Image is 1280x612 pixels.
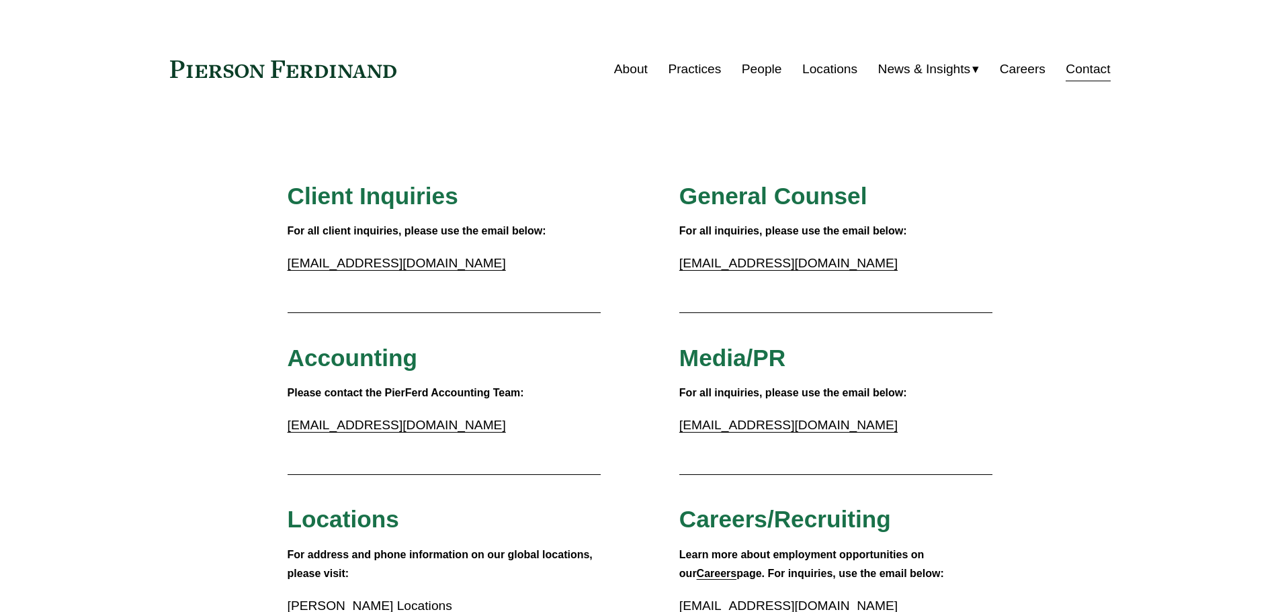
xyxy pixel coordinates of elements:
[288,345,418,371] span: Accounting
[878,58,971,81] span: News & Insights
[679,549,927,580] strong: Learn more about employment opportunities on our
[1000,56,1046,82] a: Careers
[878,56,980,82] a: folder dropdown
[802,56,857,82] a: Locations
[288,418,506,432] a: [EMAIL_ADDRESS][DOMAIN_NAME]
[288,256,506,270] a: [EMAIL_ADDRESS][DOMAIN_NAME]
[679,225,907,236] strong: For all inquiries, please use the email below:
[679,256,898,270] a: [EMAIL_ADDRESS][DOMAIN_NAME]
[679,418,898,432] a: [EMAIL_ADDRESS][DOMAIN_NAME]
[614,56,648,82] a: About
[679,506,891,532] span: Careers/Recruiting
[288,225,546,236] strong: For all client inquiries, please use the email below:
[288,549,596,580] strong: For address and phone information on our global locations, please visit:
[288,387,524,398] strong: Please contact the PierFerd Accounting Team:
[288,506,399,532] span: Locations
[1066,56,1110,82] a: Contact
[679,387,907,398] strong: For all inquiries, please use the email below:
[679,183,867,209] span: General Counsel
[668,56,721,82] a: Practices
[742,56,782,82] a: People
[679,345,785,371] span: Media/PR
[697,568,737,579] a: Careers
[736,568,944,579] strong: page. For inquiries, use the email below:
[288,183,458,209] span: Client Inquiries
